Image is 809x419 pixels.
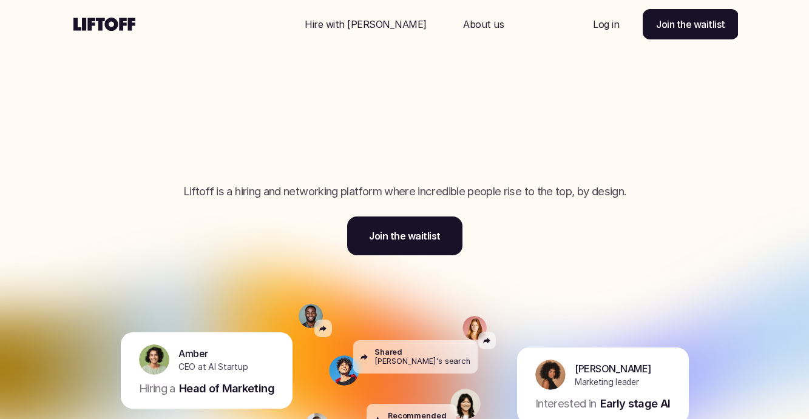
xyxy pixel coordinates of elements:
[578,135,595,178] span: s
[391,92,408,135] span: c
[608,135,617,178] span: .
[178,360,248,373] p: CEO at AI Startup
[305,17,427,32] p: Hire with [PERSON_NAME]
[147,184,663,199] p: Liftoff is a hiring and networking platform where incredible people rise to the top, by design.
[223,92,246,135] span: F
[423,92,441,135] span: e
[285,135,307,178] span: g
[535,396,597,412] p: Interested in
[347,216,462,255] a: Join the waitlist
[280,92,302,135] span: d
[575,361,651,375] p: [PERSON_NAME]
[421,135,432,178] span: l
[336,135,359,178] span: p
[257,92,280,135] span: n
[449,10,518,39] a: Nav Link
[507,92,525,135] span: e
[178,381,274,397] p: Head of Marketing
[139,381,175,397] p: Hiring a
[369,92,391,135] span: n
[595,135,608,178] span: t
[656,17,725,32] p: Join the waitlist
[578,10,634,39] a: Nav Link
[398,135,421,178] span: p
[242,135,263,178] span: o
[290,10,441,39] a: Nav Link
[206,135,228,178] span: h
[570,92,578,135] span: ,
[464,92,475,135] span: i
[374,357,470,366] p: [PERSON_NAME]'s search
[431,135,449,178] span: e
[377,135,398,178] span: o
[178,346,208,360] p: Amber
[359,135,377,178] span: e
[408,92,423,135] span: r
[593,17,619,32] p: Log in
[557,92,570,135] span: t
[498,135,521,178] span: u
[441,92,464,135] span: d
[263,135,285,178] span: u
[192,135,206,178] span: t
[532,92,546,135] span: f
[463,17,504,32] p: About us
[527,135,541,178] span: t
[228,135,242,178] span: r
[643,9,739,39] a: Join the waitlist
[575,375,639,388] p: Marketing leader
[478,135,498,178] span: o
[474,92,496,135] span: b
[246,92,257,135] span: i
[555,135,578,178] span: u
[600,396,670,412] p: Early stage AI
[496,92,507,135] span: l
[328,92,351,135] span: n
[369,229,441,243] p: Join the waitlist
[541,135,555,178] span: r
[358,92,369,135] span: i
[307,135,330,178] span: h
[546,92,557,135] span: i
[456,135,478,178] span: y
[309,92,328,135] span: a
[374,347,402,357] p: Shared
